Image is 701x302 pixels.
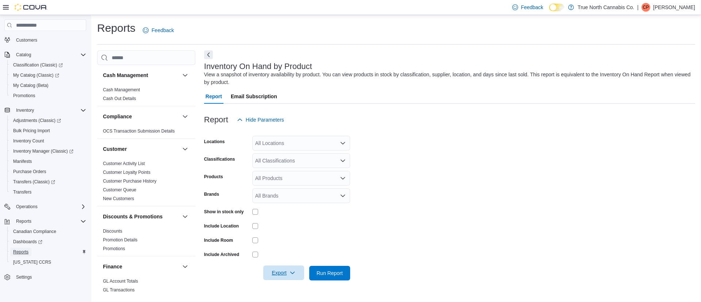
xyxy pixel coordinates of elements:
[13,93,35,99] span: Promotions
[10,126,53,135] a: Bulk Pricing Import
[103,170,150,175] a: Customer Loyalty Points
[10,167,86,176] span: Purchase Orders
[13,158,32,164] span: Manifests
[340,158,346,164] button: Open list of options
[13,169,46,175] span: Purchase Orders
[549,11,549,12] span: Dark Mode
[97,277,195,297] div: Finance
[7,126,89,136] button: Bulk Pricing Import
[7,257,89,267] button: [US_STATE] CCRS
[103,161,145,167] span: Customer Activity List
[13,229,56,234] span: Canadian Compliance
[309,266,350,280] button: Run Report
[4,33,86,301] nav: Complex example
[10,258,54,267] a: [US_STATE] CCRS
[204,115,228,124] h3: Report
[15,4,47,11] img: Cova
[7,136,89,146] button: Inventory Count
[181,71,189,80] button: Cash Management
[103,96,136,101] a: Cash Out Details
[10,157,86,166] span: Manifests
[10,177,58,186] a: Transfers (Classic)
[10,81,86,90] span: My Catalog (Beta)
[13,217,34,226] button: Reports
[204,237,233,243] label: Include Room
[13,249,28,255] span: Reports
[103,161,145,166] a: Customer Activity List
[103,287,135,293] span: GL Transactions
[103,278,138,284] span: GL Account Totals
[103,187,136,193] span: Customer Queue
[13,50,34,59] button: Catalog
[204,191,219,197] label: Brands
[10,248,86,256] span: Reports
[16,52,31,58] span: Catalog
[317,269,343,277] span: Run Report
[204,156,235,162] label: Classifications
[1,272,89,282] button: Settings
[268,265,300,280] span: Export
[13,106,86,115] span: Inventory
[653,3,695,12] p: [PERSON_NAME]
[16,204,38,210] span: Operations
[340,193,346,199] button: Open list of options
[246,116,284,123] span: Hide Parameters
[7,80,89,91] button: My Catalog (Beta)
[521,4,543,11] span: Feedback
[13,272,86,282] span: Settings
[549,4,564,11] input: Dark Mode
[103,196,134,202] span: New Customers
[10,116,64,125] a: Adjustments (Classic)
[263,265,304,280] button: Export
[103,213,179,220] button: Discounts & Promotions
[7,237,89,247] a: Dashboards
[103,113,132,120] h3: Compliance
[10,248,31,256] a: Reports
[1,35,89,45] button: Customers
[204,252,239,257] label: Include Archived
[340,140,346,146] button: Open list of options
[643,3,649,12] span: CP
[140,23,177,38] a: Feedback
[97,159,195,206] div: Customer
[10,147,76,156] a: Inventory Manager (Classic)
[10,116,86,125] span: Adjustments (Classic)
[10,227,86,236] span: Canadian Compliance
[103,72,179,79] button: Cash Management
[13,62,63,68] span: Classification (Classic)
[97,127,195,138] div: Compliance
[10,237,86,246] span: Dashboards
[10,188,34,196] a: Transfers
[13,72,59,78] span: My Catalog (Classic)
[204,62,312,71] h3: Inventory On Hand by Product
[231,89,277,104] span: Email Subscription
[103,87,140,92] a: Cash Management
[7,156,89,167] button: Manifests
[204,50,213,59] button: Next
[103,179,157,184] a: Customer Purchase History
[13,259,51,265] span: [US_STATE] CCRS
[13,217,86,226] span: Reports
[7,70,89,80] a: My Catalog (Classic)
[103,178,157,184] span: Customer Purchase History
[10,137,86,145] span: Inventory Count
[204,174,223,180] label: Products
[103,169,150,175] span: Customer Loyalty Points
[103,237,138,242] a: Promotion Details
[97,85,195,106] div: Cash Management
[340,175,346,181] button: Open list of options
[10,237,45,246] a: Dashboards
[206,89,222,104] span: Report
[7,60,89,70] a: Classification (Classic)
[10,81,51,90] a: My Catalog (Beta)
[13,50,86,59] span: Catalog
[7,115,89,126] a: Adjustments (Classic)
[204,139,225,145] label: Locations
[13,35,86,45] span: Customers
[1,216,89,226] button: Reports
[10,71,62,80] a: My Catalog (Classic)
[10,167,49,176] a: Purchase Orders
[16,218,31,224] span: Reports
[7,167,89,177] button: Purchase Orders
[13,202,86,211] span: Operations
